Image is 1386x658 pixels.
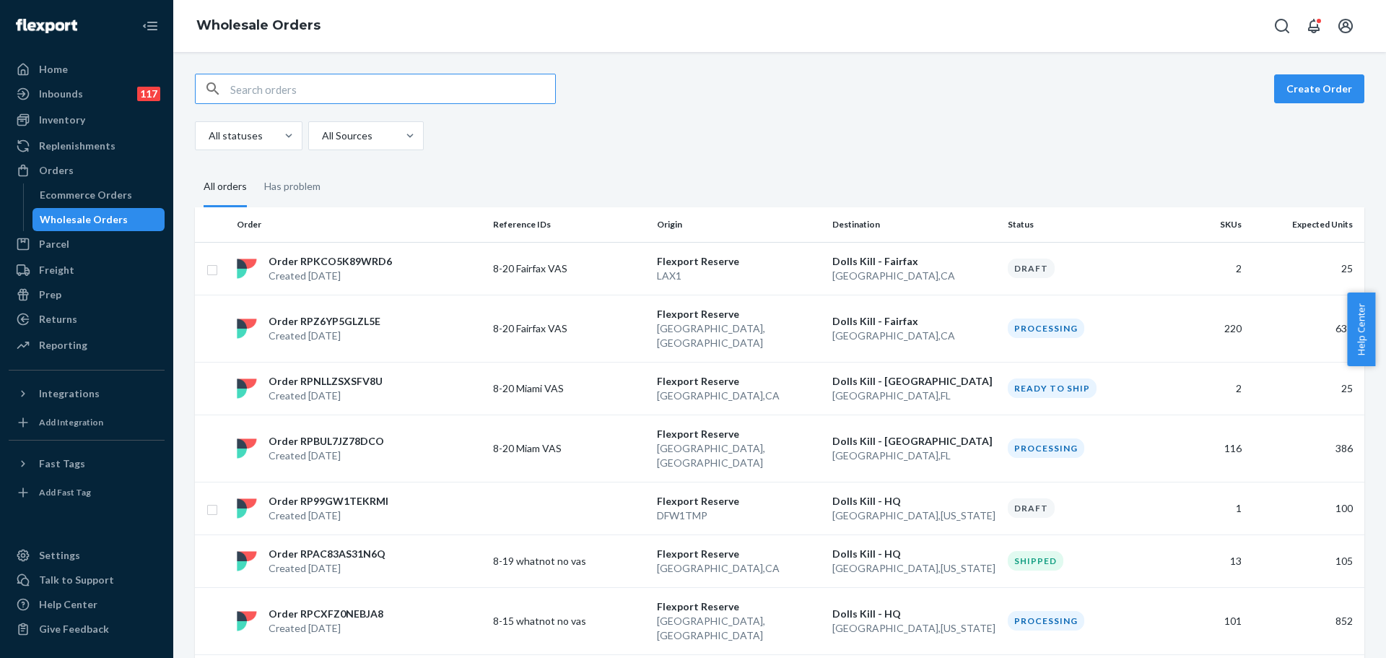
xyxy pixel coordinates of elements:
p: [GEOGRAPHIC_DATA] , [GEOGRAPHIC_DATA] [657,614,821,643]
button: Talk to Support [9,568,165,592]
a: Parcel [9,233,165,256]
td: 2 [1166,242,1247,295]
a: Orders [9,159,165,182]
th: Destination [827,207,1002,242]
div: Home [39,62,68,77]
div: Returns [39,312,77,326]
a: Ecommerce Orders [32,183,165,207]
a: Freight [9,259,165,282]
button: Close Navigation [136,12,165,40]
p: [GEOGRAPHIC_DATA] , FL [832,389,996,403]
td: 25 [1247,362,1364,415]
div: Processing [1008,611,1084,631]
td: 637 [1247,295,1364,362]
td: 2 [1166,362,1247,415]
p: Created [DATE] [269,449,384,463]
td: 220 [1166,295,1247,362]
td: 13 [1166,534,1247,587]
p: 8-19 whatnot no vas [493,554,609,568]
p: Dolls Kill - [GEOGRAPHIC_DATA] [832,374,996,389]
p: Order RPZ6YP5GLZL5E [269,314,380,329]
div: Orders [39,163,74,178]
div: Help Center [39,597,97,612]
p: Order RPNLLZSXSFV8U [269,374,383,389]
button: Fast Tags [9,452,165,475]
div: Processing [1008,319,1084,338]
p: Dolls Kill - Fairfax [832,314,996,329]
div: Integrations [39,386,100,401]
button: Open Search Box [1268,12,1296,40]
div: Give Feedback [39,622,109,636]
p: [GEOGRAPHIC_DATA] , [GEOGRAPHIC_DATA] [657,321,821,350]
button: Integrations [9,382,165,405]
td: 25 [1247,242,1364,295]
td: 105 [1247,534,1364,587]
div: Reporting [39,338,87,352]
button: Give Feedback [9,618,165,641]
p: Created [DATE] [269,329,380,343]
button: Help Center [1347,293,1375,366]
div: Prep [39,287,61,302]
p: 8-20 Fairfax VAS [493,261,609,276]
button: Open account menu [1331,12,1360,40]
iframe: Opens a widget where you can chat to one of our agents [1294,615,1372,651]
img: flexport logo [237,498,257,519]
input: All statuses [207,129,209,143]
a: Replenishments [9,134,165,157]
p: Flexport Reserve [657,254,821,269]
p: Dolls Kill - HQ [832,607,996,621]
p: [GEOGRAPHIC_DATA] , [GEOGRAPHIC_DATA] [657,441,821,470]
img: flexport logo [237,259,257,279]
p: Created [DATE] [269,389,383,403]
a: Help Center [9,593,165,616]
div: Processing [1008,438,1084,458]
p: Created [DATE] [269,561,385,576]
a: Returns [9,308,165,331]
ol: breadcrumbs [185,5,332,47]
p: 8-15 whatnot no vas [493,614,609,628]
th: SKUs [1166,207,1247,242]
th: Origin [651,207,827,242]
a: Reporting [9,334,165,357]
div: Settings [39,548,80,563]
p: Flexport Reserve [657,307,821,321]
p: Order RP99GW1TEKRMI [269,494,388,508]
img: flexport logo [237,611,257,631]
p: [GEOGRAPHIC_DATA] , [US_STATE] [832,621,996,636]
th: Order [231,207,487,242]
div: Has problem [264,168,321,205]
a: Inbounds117 [9,82,165,105]
div: Inventory [39,113,85,127]
p: Dolls Kill - Fairfax [832,254,996,269]
a: Wholesale Orders [196,17,321,33]
p: Created [DATE] [269,508,388,523]
p: Created [DATE] [269,269,392,283]
button: Open notifications [1299,12,1328,40]
p: Flexport Reserve [657,374,821,389]
td: 116 [1166,415,1247,482]
p: Flexport Reserve [657,494,821,508]
div: Replenishments [39,139,115,153]
th: Reference IDs [487,207,651,242]
p: Order RPBUL7JZ78DCO [269,434,384,449]
img: flexport logo [237,438,257,459]
img: Flexport logo [16,19,77,33]
img: flexport logo [237,378,257,399]
a: Add Fast Tag [9,481,165,504]
a: Inventory [9,108,165,131]
div: Ecommerce Orders [40,188,132,202]
td: 101 [1166,587,1247,654]
td: 852 [1247,587,1364,654]
a: Home [9,58,165,81]
input: All Sources [321,129,322,143]
p: LAX1 [657,269,821,283]
p: 8-20 Miam VAS [493,441,609,456]
button: Create Order [1274,74,1364,103]
p: [GEOGRAPHIC_DATA] , CA [657,561,821,576]
p: [GEOGRAPHIC_DATA] , FL [832,449,996,463]
div: Talk to Support [39,573,114,587]
div: Add Integration [39,416,103,428]
p: 8-20 Miami VAS [493,381,609,396]
td: 386 [1247,415,1364,482]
